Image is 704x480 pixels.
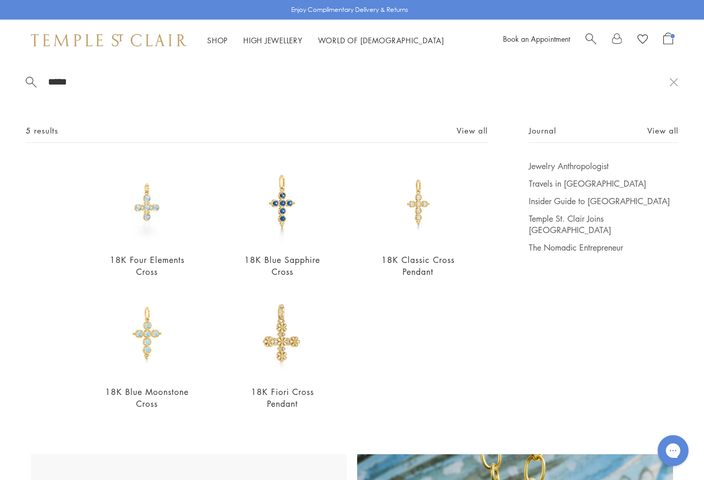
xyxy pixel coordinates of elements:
[647,125,678,136] a: View all
[529,213,678,236] a: Temple St. Clair Joins [GEOGRAPHIC_DATA]
[243,35,303,45] a: High JewelleryHigh Jewellery
[318,35,444,45] a: World of [DEMOGRAPHIC_DATA]World of [DEMOGRAPHIC_DATA]
[529,178,678,189] a: Travels in [GEOGRAPHIC_DATA]
[529,242,678,253] a: The Nomadic Entrepreneur
[638,32,648,48] a: View Wishlist
[110,254,185,277] a: 18K Four Elements Cross
[457,125,488,136] a: View all
[663,32,673,48] a: Open Shopping Bag
[105,160,189,244] img: P41406-BM5X5
[291,5,408,15] p: Enjoy Complimentary Delivery & Returns
[585,32,596,48] a: Search
[207,34,444,47] nav: Main navigation
[31,34,187,46] img: Temple St. Clair
[381,254,455,277] a: 18K Classic Cross Pendant
[529,160,678,172] a: Jewelry Anthropologist
[376,160,460,244] img: 18K Classic Cross Pendant
[241,160,325,244] img: 18K Blue Sapphire Cross
[529,195,678,207] a: Insider Guide to [GEOGRAPHIC_DATA]
[529,124,556,137] span: Journal
[105,292,189,376] img: 18K Blue Moonstone Cross
[251,386,314,409] a: 18K Fiori Cross Pendant
[652,432,694,470] iframe: Gorgias live chat messenger
[503,34,570,44] a: Book an Appointment
[105,386,189,409] a: 18K Blue Moonstone Cross
[244,254,320,277] a: 18K Blue Sapphire Cross
[241,292,325,376] img: 18K Fiori Cross Pendant
[207,35,228,45] a: ShopShop
[26,124,58,137] span: 5 results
